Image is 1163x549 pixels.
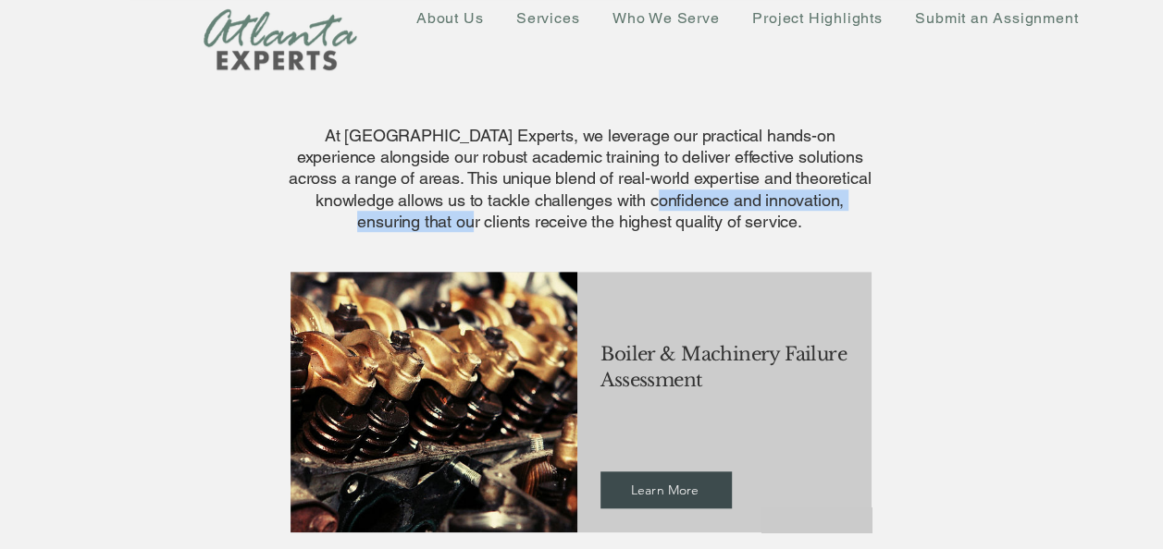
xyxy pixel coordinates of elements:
[915,9,1078,27] span: Submit an Assignment
[600,343,846,391] span: Boiler & Machinery Failure Assessment
[600,471,732,508] a: Learn More
[416,9,483,27] span: About Us
[752,9,882,27] span: Project Highlights
[612,9,720,27] span: Who We Serve
[631,482,698,498] span: Learn More
[289,126,871,232] span: At [GEOGRAPHIC_DATA] Experts, we leverage our practical hands-on experience alongside our robust ...
[204,8,357,71] img: New Logo Transparent Background_edited.png
[516,9,579,27] span: Services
